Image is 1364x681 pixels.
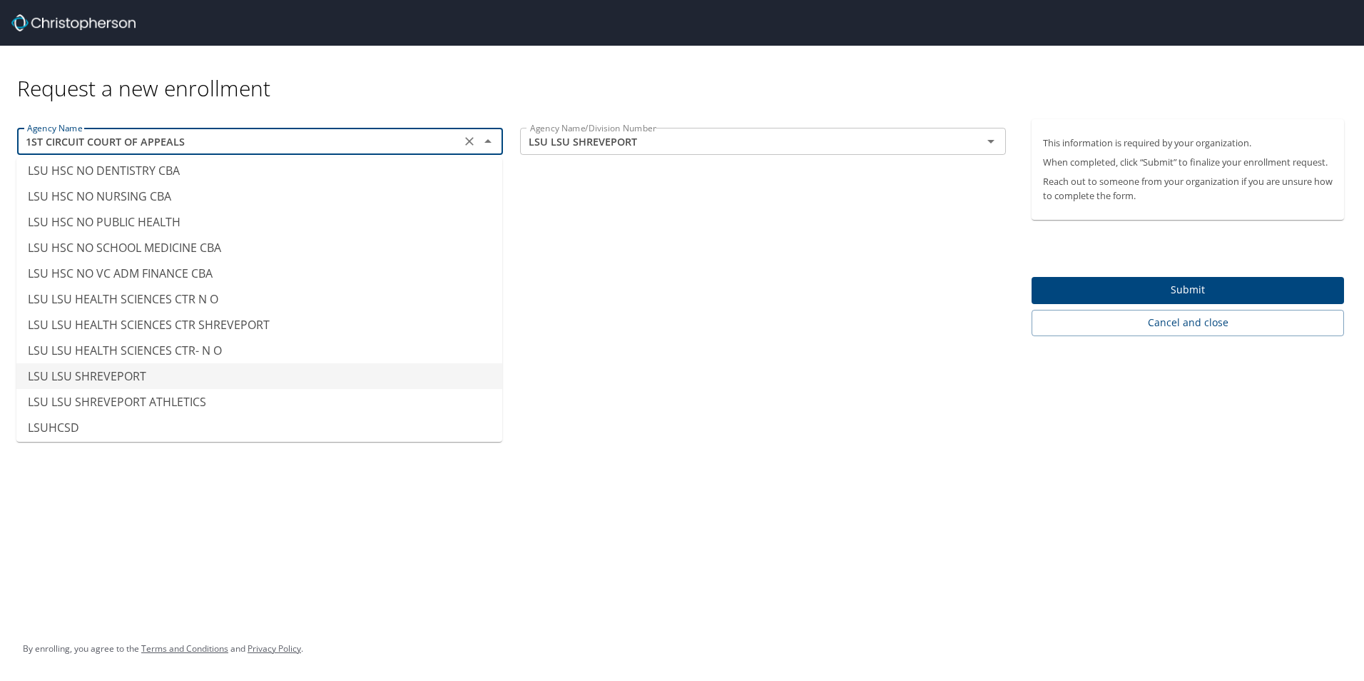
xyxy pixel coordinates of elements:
[1043,136,1333,150] p: This information is required by your organization.
[1043,314,1333,332] span: Cancel and close
[11,14,136,31] img: cbt logo
[478,131,498,151] button: Close
[981,131,1001,151] button: Open
[1032,310,1344,336] button: Cancel and close
[16,440,502,466] li: LSUMC HCSD ADMINISTRATION
[1043,156,1333,169] p: When completed, click “Submit” to finalize your enrollment request.
[1043,281,1333,299] span: Submit
[16,183,502,209] li: LSU HSC NO NURSING CBA
[16,338,502,363] li: LSU LSU HEALTH SCIENCES CTR- N O
[16,415,502,440] li: LSUHCSD
[16,261,502,286] li: LSU HSC NO VC ADM FINANCE CBA
[1043,175,1333,202] p: Reach out to someone from your organization if you are unsure how to complete the form.
[16,389,502,415] li: LSU LSU SHREVEPORT ATHLETICS
[459,131,479,151] button: Clear
[16,209,502,235] li: LSU HSC NO PUBLIC HEALTH
[16,286,502,312] li: LSU LSU HEALTH SCIENCES CTR N O
[1032,277,1344,305] button: Submit
[17,46,1355,102] div: Request a new enrollment
[16,312,502,338] li: LSU LSU HEALTH SCIENCES CTR SHREVEPORT
[16,235,502,261] li: LSU HSC NO SCHOOL MEDICINE CBA
[23,631,303,667] div: By enrolling, you agree to the and .
[16,158,502,183] li: LSU HSC NO DENTISTRY CBA
[16,363,502,389] li: LSU LSU SHREVEPORT
[248,642,301,655] a: Privacy Policy
[141,642,228,655] a: Terms and Conditions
